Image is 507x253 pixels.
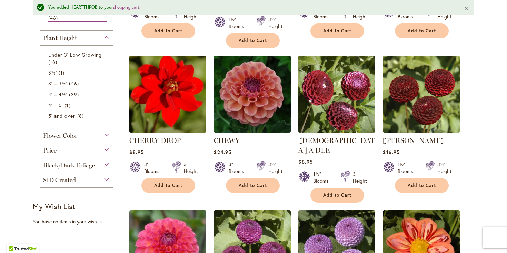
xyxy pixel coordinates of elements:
span: 5' and over [48,113,76,119]
a: 3' – 3½' 46 [48,80,107,87]
div: 3' Height [353,171,367,184]
button: Add to Cart [141,178,195,193]
span: 4' – 5' [48,102,63,108]
span: Add to Cart [323,28,351,34]
a: CHERRY DROP [129,127,206,134]
span: 1 [59,69,66,76]
a: 5' and over 8 [48,112,107,119]
div: 3½' Height [268,16,282,30]
div: 3½' Height [268,161,282,175]
span: Add to Cart [323,192,351,198]
span: 39 [69,91,80,98]
button: Add to Cart [395,178,449,193]
a: shopping cart [113,4,139,10]
span: SID Created [43,176,76,184]
span: Add to Cart [239,183,267,188]
span: $8.95 [129,149,143,155]
button: Add to Cart [310,188,364,203]
button: Add to Cart [141,23,195,38]
button: Add to Cart [310,23,364,38]
div: 3½' Height [437,161,451,175]
span: Plant Height [43,34,77,42]
img: CHERRY DROP [129,56,206,133]
span: 18 [48,58,59,66]
span: Add to Cart [154,28,182,34]
span: Add to Cart [239,38,267,43]
a: [PERSON_NAME] [383,136,444,145]
span: Under 3' Low Growing [48,51,102,58]
iframe: Launch Accessibility Center [5,228,24,248]
span: 3½' [48,69,57,76]
img: CROSSFIELD EBONY [383,56,460,133]
span: Black/Dark Foliage [43,162,95,169]
div: 3' Height [184,161,198,175]
span: 3' – 3½' [48,80,67,87]
div: 1½" Blooms [229,16,248,30]
a: 3½' 1 [48,69,107,76]
button: Add to Cart [226,33,280,48]
a: CHERRY DROP [129,136,181,145]
img: CHICK A DEE [298,56,375,133]
span: 46 [48,14,60,21]
div: 1½" Blooms [398,161,417,175]
span: Price [43,147,57,154]
a: Under 3' Low Growing 18 [48,51,107,66]
a: [DEMOGRAPHIC_DATA] A DEE [298,136,375,154]
span: Add to Cart [408,183,436,188]
div: You have no items in your wish list. [33,218,125,225]
span: 46 [69,80,80,87]
div: 3" Blooms [229,161,248,175]
span: Add to Cart [154,183,182,188]
span: $16.95 [383,149,399,155]
span: 8 [77,112,86,119]
a: CHEWY [214,136,240,145]
a: CHICK A DEE [298,127,375,134]
div: 3" Blooms [144,161,163,175]
div: 1½" Blooms [313,171,332,184]
span: Flower Color [43,132,77,139]
span: 1 [64,101,72,109]
span: $8.95 [298,158,312,165]
strong: My Wish List [33,201,75,211]
span: 4' – 4½' [48,91,67,98]
a: CROSSFIELD EBONY [383,127,460,134]
a: CHEWY [214,127,291,134]
span: Add to Cart [408,28,436,34]
a: 4' – 4½' 39 [48,91,107,98]
div: You added HEARTTHROB to your . [48,4,454,11]
a: 4' – 5' 1 [48,101,107,109]
button: Add to Cart [226,178,280,193]
img: CHEWY [214,56,291,133]
span: $24.95 [214,149,231,155]
button: Add to Cart [395,23,449,38]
